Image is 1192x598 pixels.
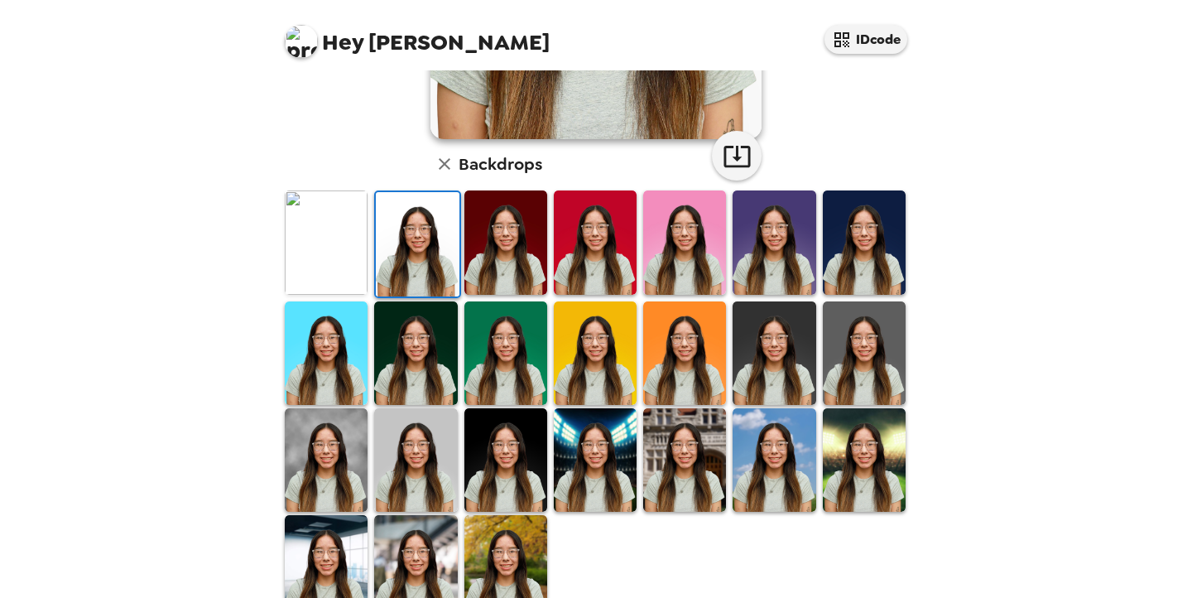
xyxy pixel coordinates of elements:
span: [PERSON_NAME] [285,17,550,54]
h6: Backdrops [459,151,542,177]
img: Original [285,190,368,294]
button: IDcode [824,25,907,54]
img: profile pic [285,25,318,58]
span: Hey [322,27,363,57]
